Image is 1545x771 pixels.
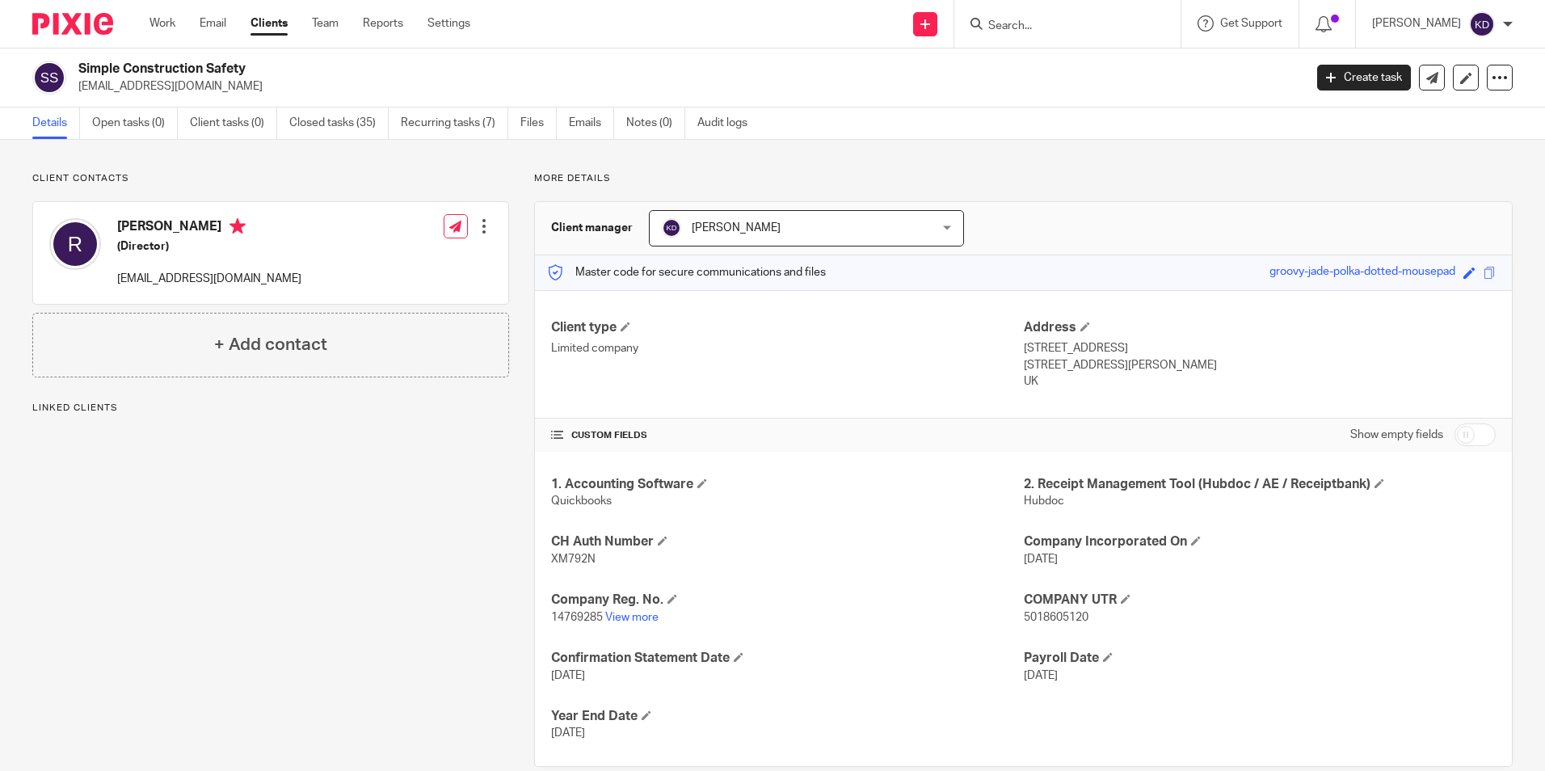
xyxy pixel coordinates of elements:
span: [DATE] [551,670,585,681]
div: groovy-jade-polka-dotted-mousepad [1269,263,1455,282]
p: [EMAIL_ADDRESS][DOMAIN_NAME] [78,78,1293,95]
a: Emails [569,107,614,139]
a: Team [312,15,339,32]
h4: CUSTOM FIELDS [551,429,1023,442]
h2: Simple Construction Safety [78,61,1050,78]
h4: Client type [551,319,1023,336]
a: Details [32,107,80,139]
a: View more [605,612,659,623]
a: Work [149,15,175,32]
span: [DATE] [551,727,585,739]
input: Search [987,19,1132,34]
h4: 2. Receipt Management Tool (Hubdoc / AE / Receiptbank) [1024,476,1496,493]
h4: CH Auth Number [551,533,1023,550]
h4: 1. Accounting Software [551,476,1023,493]
p: Linked clients [32,402,509,415]
label: Show empty fields [1350,427,1443,443]
span: [DATE] [1024,670,1058,681]
p: [STREET_ADDRESS] [1024,340,1496,356]
a: Email [200,15,226,32]
a: Recurring tasks (7) [401,107,508,139]
span: [PERSON_NAME] [692,222,781,234]
h4: Year End Date [551,708,1023,725]
img: svg%3E [662,218,681,238]
p: [EMAIL_ADDRESS][DOMAIN_NAME] [117,271,301,287]
a: Notes (0) [626,107,685,139]
i: Primary [229,218,246,234]
h5: (Director) [117,238,301,255]
span: 14769285 [551,612,603,623]
span: Get Support [1220,18,1282,29]
h4: Address [1024,319,1496,336]
p: UK [1024,373,1496,390]
a: Reports [363,15,403,32]
a: Closed tasks (35) [289,107,389,139]
h3: Client manager [551,220,633,236]
img: svg%3E [1469,11,1495,37]
img: Pixie [32,13,113,35]
h4: [PERSON_NAME] [117,218,301,238]
span: Quickbooks [551,495,612,507]
h4: Payroll Date [1024,650,1496,667]
p: [PERSON_NAME] [1372,15,1461,32]
p: Limited company [551,340,1023,356]
span: XM792N [551,554,596,565]
span: 5018605120 [1024,612,1088,623]
h4: Confirmation Statement Date [551,650,1023,667]
span: Hubdoc [1024,495,1064,507]
a: Audit logs [697,107,760,139]
p: [STREET_ADDRESS][PERSON_NAME] [1024,357,1496,373]
span: [DATE] [1024,554,1058,565]
a: Client tasks (0) [190,107,277,139]
h4: + Add contact [214,332,327,357]
a: Files [520,107,557,139]
a: Open tasks (0) [92,107,178,139]
img: svg%3E [32,61,66,95]
p: More details [534,172,1513,185]
a: Create task [1317,65,1411,91]
p: Master code for secure communications and files [547,264,826,280]
p: Client contacts [32,172,509,185]
a: Settings [427,15,470,32]
h4: Company Reg. No. [551,592,1023,609]
h4: Company Incorporated On [1024,533,1496,550]
img: svg%3E [49,218,101,270]
h4: COMPANY UTR [1024,592,1496,609]
a: Clients [250,15,288,32]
